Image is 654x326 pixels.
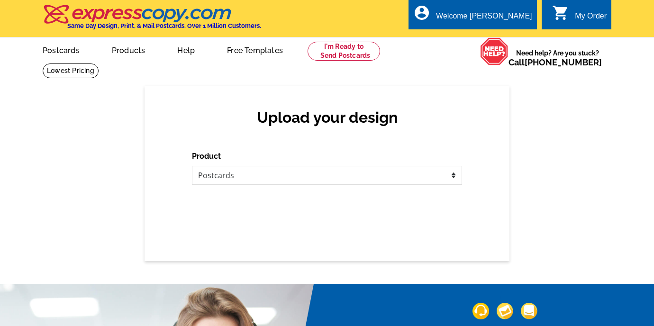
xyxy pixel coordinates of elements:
[472,303,489,319] img: support-img-1.png
[575,12,607,25] div: My Order
[192,151,221,162] label: Product
[212,38,298,61] a: Free Templates
[509,48,607,67] span: Need help? Are you stuck?
[552,4,569,21] i: shopping_cart
[201,109,453,127] h2: Upload your design
[552,10,607,22] a: shopping_cart My Order
[162,38,210,61] a: Help
[525,57,602,67] a: [PHONE_NUMBER]
[509,57,602,67] span: Call
[497,303,513,319] img: support-img-2.png
[27,38,95,61] a: Postcards
[43,11,261,29] a: Same Day Design, Print, & Mail Postcards. Over 1 Million Customers.
[521,303,537,319] img: support-img-3_1.png
[436,12,532,25] div: Welcome [PERSON_NAME]
[67,22,261,29] h4: Same Day Design, Print, & Mail Postcards. Over 1 Million Customers.
[97,38,161,61] a: Products
[480,37,509,65] img: help
[413,4,430,21] i: account_circle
